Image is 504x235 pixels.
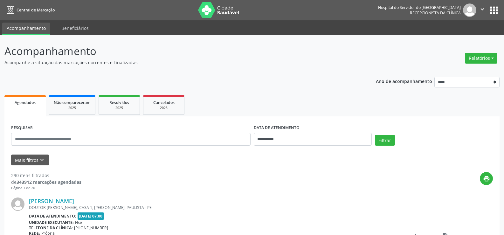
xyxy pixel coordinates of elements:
[153,100,175,105] span: Cancelados
[29,213,76,219] b: Data de atendimento:
[4,43,351,59] p: Acompanhamento
[38,156,45,163] i: keyboard_arrow_down
[75,220,82,225] span: Hse
[29,205,397,210] div: DOUTOR [PERSON_NAME], CASA 1, [PERSON_NAME], PAULISTA - PE
[11,123,33,133] label: PESQUISAR
[11,155,49,166] button: Mais filtroskeyboard_arrow_down
[78,212,104,220] span: [DATE] 07:00
[11,179,81,185] div: de
[465,53,497,64] button: Relatórios
[483,175,490,182] i: print
[476,3,488,17] button: 
[4,5,55,15] a: Central de Marcação
[2,23,50,35] a: Acompanhamento
[29,197,74,204] a: [PERSON_NAME]
[54,106,91,110] div: 2025
[376,77,432,85] p: Ano de acompanhamento
[11,197,24,211] img: img
[488,5,500,16] button: apps
[479,6,486,13] i: 
[57,23,93,34] a: Beneficiários
[463,3,476,17] img: img
[17,179,81,185] strong: 343912 marcações agendadas
[4,59,351,66] p: Acompanhe a situação das marcações correntes e finalizadas
[109,100,129,105] span: Resolvidos
[480,172,493,185] button: print
[375,135,395,146] button: Filtrar
[148,106,180,110] div: 2025
[378,5,461,10] div: Hospital do Servidor do [GEOGRAPHIC_DATA]
[17,7,55,13] span: Central de Marcação
[15,100,36,105] span: Agendados
[11,172,81,179] div: 290 itens filtrados
[103,106,135,110] div: 2025
[29,225,73,231] b: Telefone da clínica:
[254,123,300,133] label: DATA DE ATENDIMENTO
[54,100,91,105] span: Não compareceram
[29,220,74,225] b: Unidade executante:
[11,185,81,191] div: Página 1 de 20
[410,10,461,16] span: Recepcionista da clínica
[74,225,108,231] span: [PHONE_NUMBER]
